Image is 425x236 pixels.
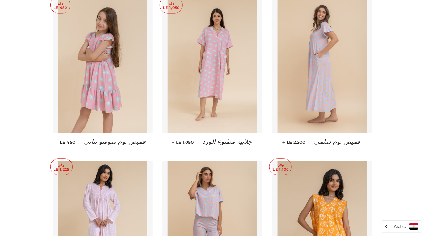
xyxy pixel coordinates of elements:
[53,133,153,152] a: قميص نوم سوسو بناتى — LE 450
[308,140,311,145] span: —
[272,133,372,152] a: قميص نوم سلمى — LE 2,200
[196,140,200,145] span: —
[202,139,252,146] span: جلابيه مطبوع الورد
[284,140,305,145] span: LE 2,200
[78,140,81,145] span: —
[84,139,146,146] span: قميص نوم سوسو بناتى
[173,140,194,145] span: LE 1,050
[162,133,262,152] a: جلابيه مطبوع الورد — LE 1,050
[60,140,75,145] span: LE 450
[270,159,291,175] p: وفر LE 1,100
[51,159,72,175] p: وفر LE 1,225
[386,223,418,230] a: Arabic
[314,139,360,146] span: قميص نوم سلمى
[394,224,406,229] i: Arabic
